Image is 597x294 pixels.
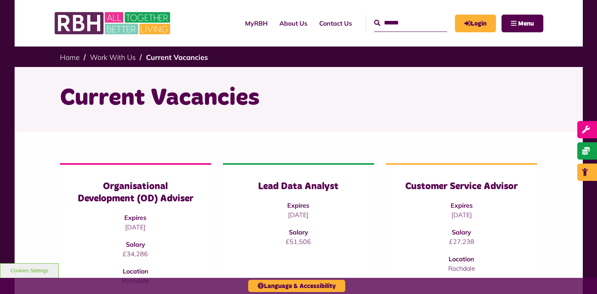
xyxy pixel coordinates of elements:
[124,214,146,221] strong: Expires
[76,180,195,205] h3: Organisational Development (OD) Adviser
[239,210,358,220] p: [DATE]
[452,228,471,236] strong: Salary
[451,201,473,209] strong: Expires
[248,280,345,292] button: Language & Accessibility
[239,13,273,34] a: MyRBH
[123,267,148,275] strong: Location
[402,180,521,193] h3: Customer Service Advisor
[402,210,521,220] p: [DATE]
[90,53,136,62] a: Work With Us
[313,13,358,34] a: Contact Us
[561,259,597,294] iframe: Netcall Web Assistant for live chat
[76,249,195,259] p: £34,286
[239,180,358,193] h3: Lead Data Analyst
[449,255,474,263] strong: Location
[402,237,521,246] p: £27,238
[502,15,543,32] button: Navigation
[455,15,496,32] a: MyRBH
[273,13,313,34] a: About Us
[402,264,521,273] p: Rochdale
[146,53,208,62] a: Current Vacancies
[54,8,172,39] img: RBH
[126,240,145,248] strong: Salary
[289,228,308,236] strong: Salary
[239,237,358,246] p: £51,506
[518,20,534,27] span: Menu
[60,53,80,62] a: Home
[76,276,195,285] p: Rochdale
[60,83,537,114] h1: Current Vacancies
[287,201,309,209] strong: Expires
[76,222,195,232] p: [DATE]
